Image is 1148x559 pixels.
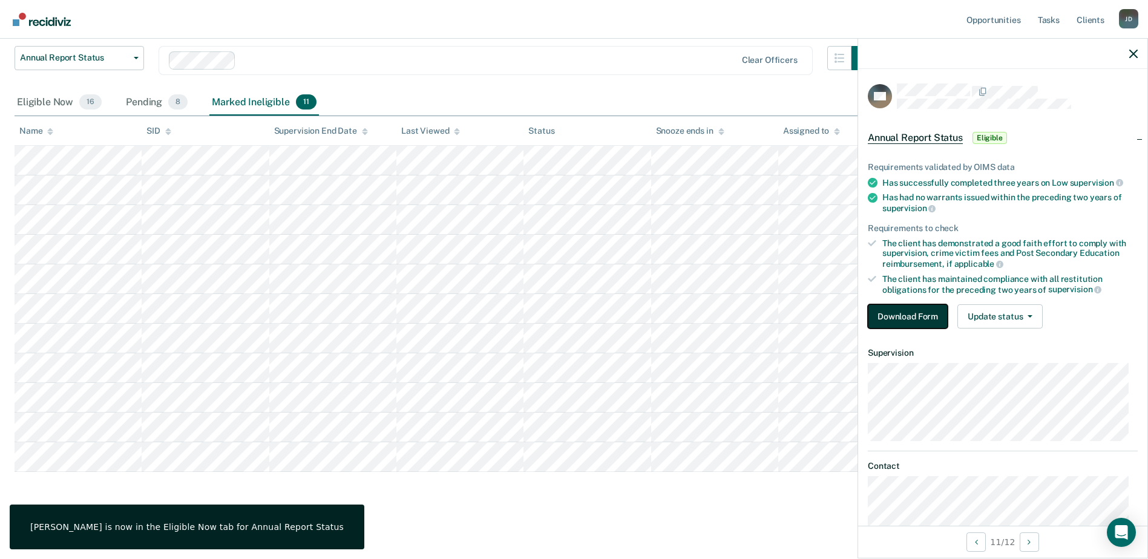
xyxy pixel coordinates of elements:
div: Last Viewed [401,126,460,136]
span: applicable [954,259,1003,269]
span: supervision [882,203,936,213]
div: Requirements validated by OIMS data [868,162,1138,172]
img: Recidiviz [13,13,71,26]
div: Open Intercom Messenger [1107,518,1136,547]
span: 11 [296,94,317,110]
div: The client has maintained compliance with all restitution obligations for the preceding two years of [882,274,1138,295]
div: Assigned to [783,126,840,136]
button: Previous Opportunity [966,532,986,552]
div: Supervision End Date [274,126,368,136]
span: Annual Report Status [868,132,963,144]
dt: Contact [868,461,1138,471]
div: Has successfully completed three years on Low [882,177,1138,188]
span: supervision [1070,178,1123,188]
span: supervision [1048,284,1101,294]
div: Clear officers [742,55,798,65]
div: Snooze ends in [656,126,724,136]
div: J D [1119,9,1138,28]
div: SID [146,126,171,136]
button: Update status [957,304,1043,329]
div: Eligible Now [15,90,104,116]
div: Marked Ineligible [209,90,318,116]
div: 11 / 12 [858,526,1147,558]
div: Has had no warrants issued within the preceding two years of [882,192,1138,213]
div: Requirements to check [868,223,1138,234]
div: Annual Report StatusEligible [858,119,1147,157]
span: Eligible [973,132,1007,144]
button: Download Form [868,304,948,329]
button: Next Opportunity [1020,532,1039,552]
div: Status [528,126,554,136]
button: Profile dropdown button [1119,9,1138,28]
span: Annual Report Status [20,53,129,63]
div: Pending [123,90,190,116]
a: Navigate to form link [868,304,953,329]
div: The client has demonstrated a good faith effort to comply with supervision, crime victim fees and... [882,238,1138,269]
div: [PERSON_NAME] is now in the Eligible Now tab for Annual Report Status [30,521,344,532]
dt: Supervision [868,348,1138,358]
div: Name [19,126,53,136]
span: 8 [168,94,188,110]
span: 16 [79,94,102,110]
